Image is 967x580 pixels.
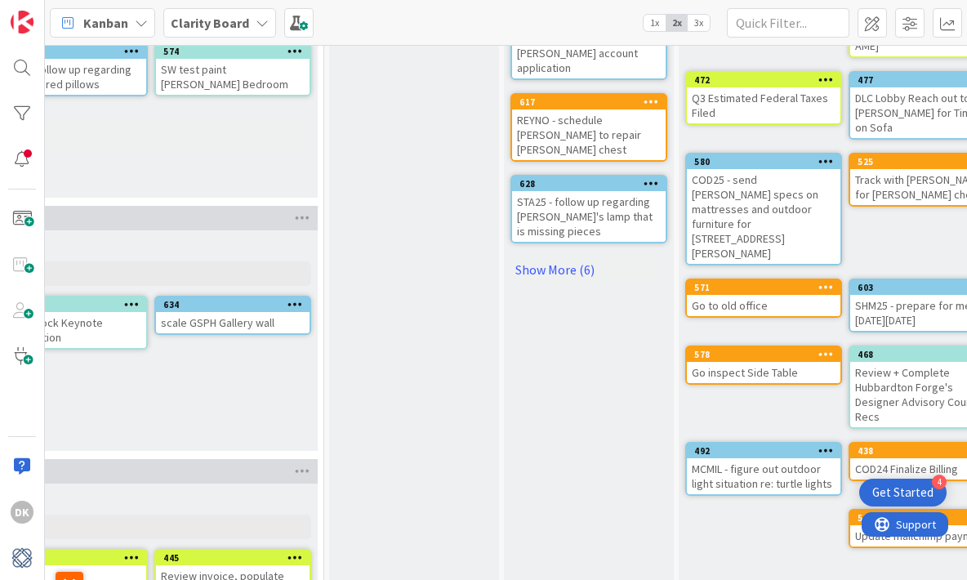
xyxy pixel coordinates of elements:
div: 578 [694,349,840,360]
span: Support [34,2,74,22]
div: Open Get Started checklist, remaining modules: 4 [859,479,947,506]
div: 445 [156,551,310,565]
div: 578Go inspect Side Table [687,347,840,383]
div: TNP25 - fill out [PERSON_NAME] account application [512,13,666,78]
input: Quick Filter... [727,8,849,38]
div: 492 [694,445,840,457]
div: 580 [694,156,840,167]
div: 634scale GSPH Gallery wall [156,297,310,333]
div: 617 [512,95,666,109]
div: 472Q3 Estimated Federal Taxes Filed [687,73,840,123]
div: COD25 - send [PERSON_NAME] specs on mattresses and outdoor furniture for [STREET_ADDRESS][PERSON_... [687,169,840,264]
div: 634 [156,297,310,312]
span: 1x [644,15,666,31]
div: MCMIL - figure out outdoor light situation re: turtle lights [687,458,840,494]
div: 574SW test paint [PERSON_NAME] Bedroom [156,44,310,95]
div: 472 [687,73,840,87]
div: SW test paint [PERSON_NAME] Bedroom [156,59,310,95]
div: 574 [156,44,310,59]
div: 492MCMIL - figure out outdoor light situation re: turtle lights [687,444,840,494]
div: 571 [694,282,840,293]
div: Get Started [872,484,934,501]
div: Go to old office [687,295,840,316]
span: 3x [688,15,710,31]
div: 580COD25 - send [PERSON_NAME] specs on mattresses and outdoor furniture for [STREET_ADDRESS][PERS... [687,154,840,264]
div: 571Go to old office [687,280,840,316]
div: 628STA25 - follow up regarding [PERSON_NAME]'s lamp that is missing pieces [512,176,666,242]
div: TNP25 - fill out [PERSON_NAME] account application [512,28,666,78]
div: 617REYNO - schedule [PERSON_NAME] to repair [PERSON_NAME] chest [512,95,666,160]
div: 634 [163,299,310,310]
div: Q3 Estimated Federal Taxes Filed [687,87,840,123]
div: STA25 - follow up regarding [PERSON_NAME]'s lamp that is missing pieces [512,191,666,242]
img: Visit kanbanzone.com [11,11,33,33]
div: 628 [512,176,666,191]
div: 571 [687,280,840,295]
div: 4 [932,475,947,489]
span: 2x [666,15,688,31]
div: 574 [163,46,310,57]
a: Show More (6) [510,257,667,283]
div: 580 [687,154,840,169]
div: Go inspect Side Table [687,362,840,383]
div: 628 [519,178,666,190]
div: 492 [687,444,840,458]
b: Clarity Board [171,15,249,31]
img: avatar [11,547,33,569]
div: scale GSPH Gallery wall [156,312,310,333]
div: 472 [694,74,840,86]
div: 578 [687,347,840,362]
div: 617 [519,96,666,108]
span: Kanban [83,13,128,33]
div: 445 [163,552,310,564]
div: REYNO - schedule [PERSON_NAME] to repair [PERSON_NAME] chest [512,109,666,160]
div: DK [11,501,33,524]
